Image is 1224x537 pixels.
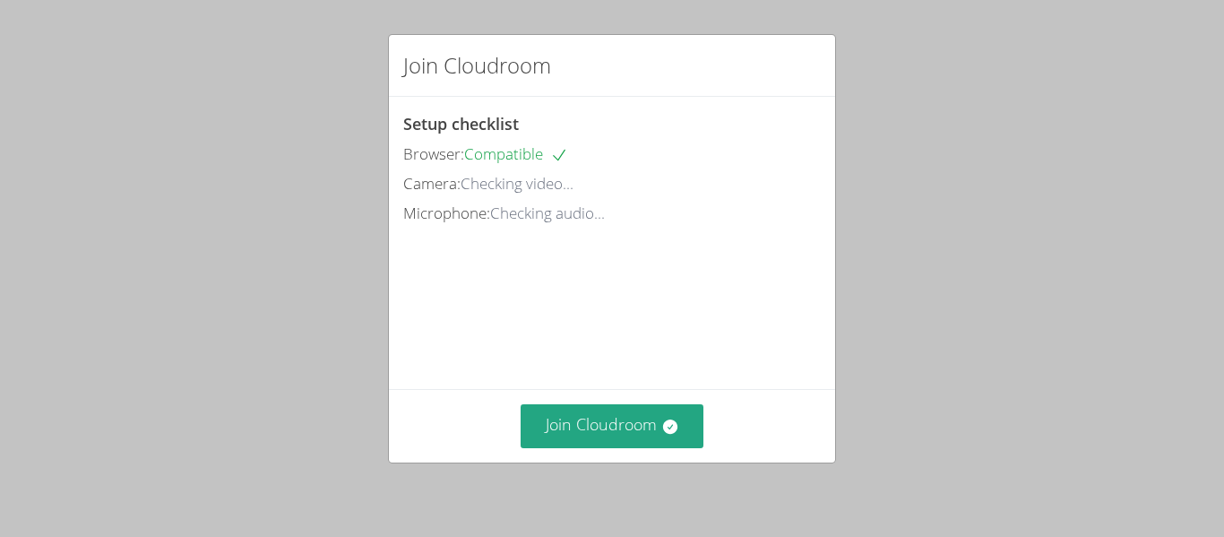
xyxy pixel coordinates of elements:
[403,49,551,82] h2: Join Cloudroom
[403,143,464,164] span: Browser:
[461,173,573,194] span: Checking video...
[490,203,605,223] span: Checking audio...
[403,173,461,194] span: Camera:
[464,143,568,164] span: Compatible
[403,113,519,134] span: Setup checklist
[403,203,490,223] span: Microphone:
[521,404,704,448] button: Join Cloudroom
